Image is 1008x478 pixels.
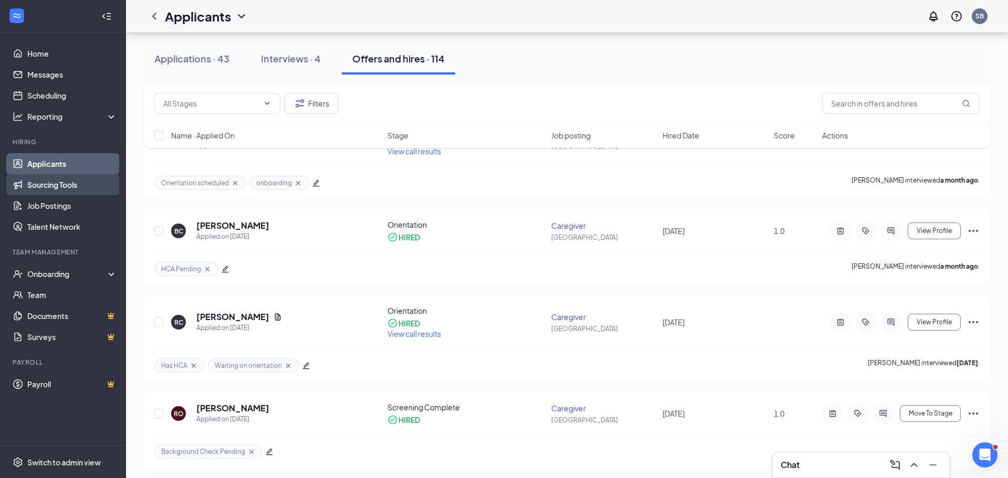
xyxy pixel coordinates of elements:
span: [DATE] [663,226,685,236]
span: Move To Stage [909,410,952,417]
svg: ChevronDown [263,99,271,108]
div: Reporting [27,111,118,122]
div: Payroll [13,358,115,367]
span: Hired Date [663,130,699,141]
button: ChevronUp [906,456,922,473]
svg: MagnifyingGlass [962,99,970,108]
svg: ChevronLeft [148,10,161,23]
span: edit [222,265,229,273]
div: Orientation [387,305,545,316]
div: Hiring [13,137,115,146]
div: Team Management [13,248,115,257]
svg: Settings [13,457,23,468]
svg: WorkstreamLogo [12,10,22,21]
svg: ActiveTag [852,409,864,418]
svg: ActiveTag [859,318,872,326]
p: [PERSON_NAME] interviewed . [852,262,980,276]
svg: Analysis [13,111,23,122]
span: View Profile [917,227,952,235]
b: [DATE] [957,359,978,367]
svg: ActiveChat [877,409,889,418]
svg: QuestionInfo [950,10,963,23]
svg: Ellipses [967,225,980,237]
span: 1.0 [774,409,784,418]
div: RO [174,409,184,418]
a: PayrollCrown [27,374,117,395]
div: Offers and hires · 114 [352,52,445,65]
button: Move To Stage [900,405,961,422]
div: Applied on [DATE] [196,414,269,424]
span: [DATE] [663,409,685,418]
h1: Applicants [165,7,231,25]
span: edit [302,362,310,369]
button: ComposeMessage [887,456,904,473]
div: Applications · 43 [154,52,229,65]
span: View call results [387,329,441,338]
span: [DATE] [663,317,685,327]
div: Applied on [DATE] [196,323,282,333]
span: Orientation scheduled [161,178,229,187]
svg: Collapse [101,11,112,22]
span: Stage [387,130,408,141]
button: Filter Filters [285,93,338,114]
span: Name · Applied On [171,130,235,141]
div: BC [174,227,183,236]
div: HIRED [398,415,420,425]
a: Sourcing Tools [27,174,117,195]
svg: ActiveChat [885,227,897,235]
a: Job Postings [27,195,117,216]
svg: Cross [284,362,292,370]
span: edit [266,448,273,455]
p: [PERSON_NAME] interviewed . [852,176,980,190]
div: Switch to admin view [27,457,101,468]
div: Orientation [387,219,545,230]
div: [GEOGRAPHIC_DATA] [551,324,656,333]
div: Caregiver [551,403,656,413]
span: Actions [822,130,848,141]
div: Applied on [DATE] [196,231,269,242]
div: Caregiver [551,312,656,322]
a: Scheduling [27,85,117,106]
span: Job posting [551,130,591,141]
svg: Cross [247,448,256,456]
div: Caregiver [551,220,656,231]
div: Screening Complete [387,402,545,412]
svg: Cross [294,179,302,187]
span: onboarding [256,178,292,187]
h5: [PERSON_NAME] [196,220,269,231]
span: Waiting on orientation [215,361,282,370]
h5: [PERSON_NAME] [196,402,269,414]
a: SurveysCrown [27,326,117,347]
a: Home [27,43,117,64]
span: HCA Pending [161,264,201,273]
iframe: Intercom live chat [972,442,997,468]
svg: Notifications [927,10,940,23]
div: Interviews · 4 [261,52,321,65]
div: RC [174,318,183,327]
b: a month ago [940,176,978,184]
div: [GEOGRAPHIC_DATA] [551,416,656,424]
h3: Chat [781,459,800,471]
span: Score [774,130,795,141]
svg: Cross [231,179,239,187]
svg: ActiveChat [885,318,897,326]
input: All Stages [163,98,259,109]
svg: CheckmarkCircle [387,318,398,328]
a: DocumentsCrown [27,305,117,326]
span: Background Check Pending [161,447,245,456]
p: [PERSON_NAME] interviewed . [868,358,980,373]
button: Minimize [925,456,941,473]
div: Onboarding [27,269,108,279]
span: View Profile [917,318,952,326]
div: [GEOGRAPHIC_DATA] [551,233,656,242]
svg: ActiveNote [826,409,839,418]
b: a month ago [940,262,978,270]
svg: Ellipses [967,316,980,328]
svg: ActiveNote [834,227,847,235]
svg: ActiveNote [834,318,847,326]
div: HIRED [398,318,420,328]
svg: Document [274,313,282,321]
a: Applicants [27,153,117,174]
input: Search in offers and hires [822,93,980,114]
